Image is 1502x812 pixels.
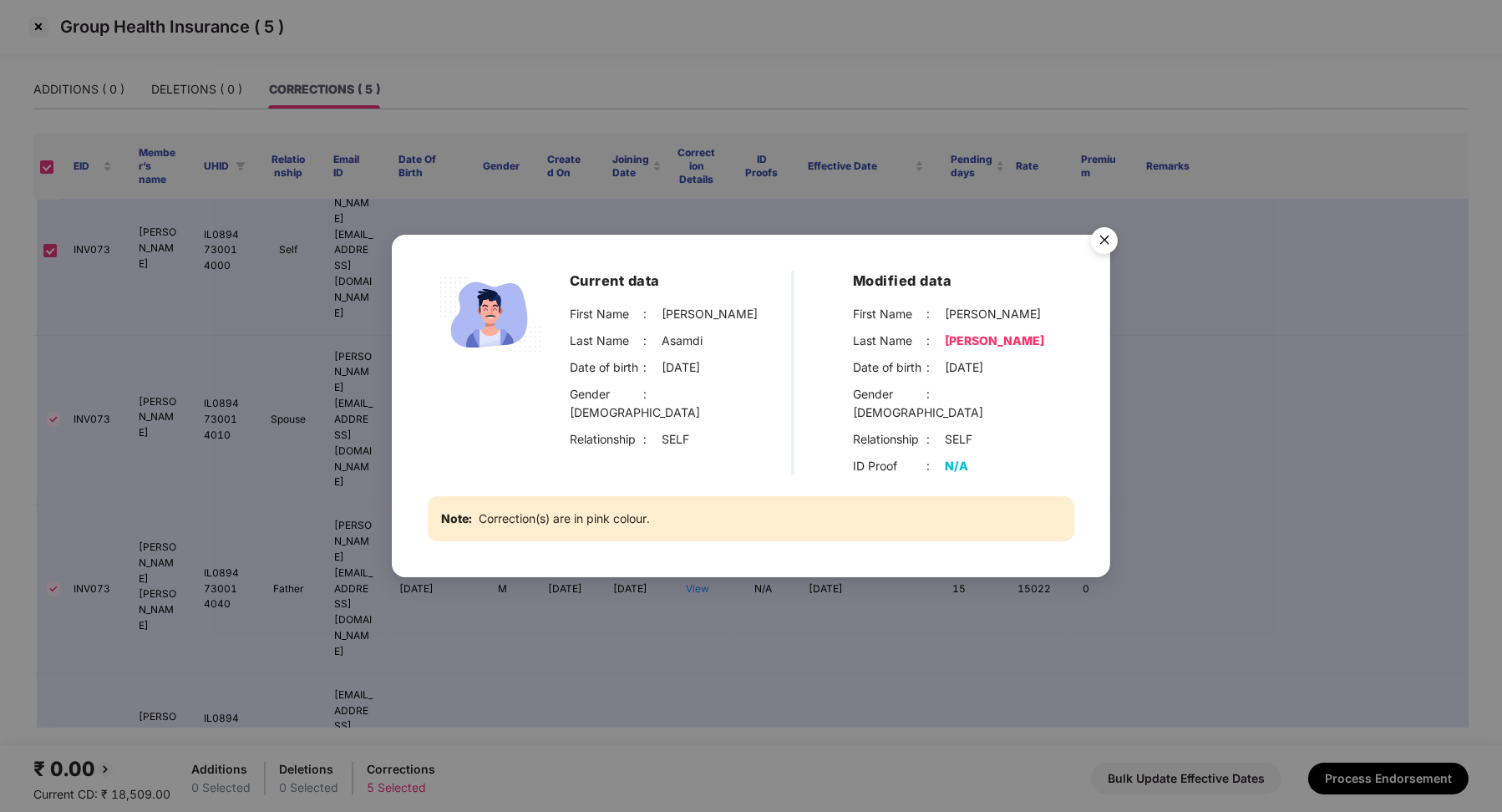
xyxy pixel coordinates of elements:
[945,457,968,475] div: N/A
[570,358,643,377] div: Date of birth
[570,305,643,323] div: First Name
[945,358,983,377] div: [DATE]
[926,430,945,449] div: :
[662,430,689,449] div: SELF
[853,385,926,403] div: Gender
[926,385,945,403] div: :
[945,305,1041,323] div: [PERSON_NAME]
[643,385,662,403] div: :
[926,358,945,377] div: :
[643,430,662,449] div: :
[853,358,926,377] div: Date of birth
[428,271,553,358] img: svg+xml;base64,PHN2ZyB4bWxucz0iaHR0cDovL3d3dy53My5vcmcvMjAwMC9zdmciIHdpZHRoPSIyMjQiIGhlaWdodD0iMT...
[441,510,472,528] b: Note:
[1081,220,1128,266] img: svg+xml;base64,PHN2ZyB4bWxucz0iaHR0cDovL3d3dy53My5vcmcvMjAwMC9zdmciIHdpZHRoPSI1NiIgaGVpZ2h0PSI1Ni...
[853,305,926,323] div: First Name
[853,332,926,350] div: Last Name
[662,358,700,377] div: [DATE]
[926,305,945,323] div: :
[570,430,643,449] div: Relationship
[643,332,662,350] div: :
[853,430,926,449] div: Relationship
[853,271,1074,292] h3: Modified data
[428,496,1074,541] div: Correction(s) are in pink colour.
[570,271,791,292] h3: Current data
[1081,219,1126,264] button: Close
[926,457,945,475] div: :
[662,332,703,350] div: Asamdi
[643,358,662,377] div: :
[570,385,643,403] div: Gender
[570,403,700,422] div: [DEMOGRAPHIC_DATA]
[662,305,758,323] div: [PERSON_NAME]
[853,457,926,475] div: ID Proof
[643,305,662,323] div: :
[570,332,643,350] div: Last Name
[853,403,983,422] div: [DEMOGRAPHIC_DATA]
[945,430,972,449] div: SELF
[926,332,945,350] div: :
[945,332,1044,350] div: [PERSON_NAME]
